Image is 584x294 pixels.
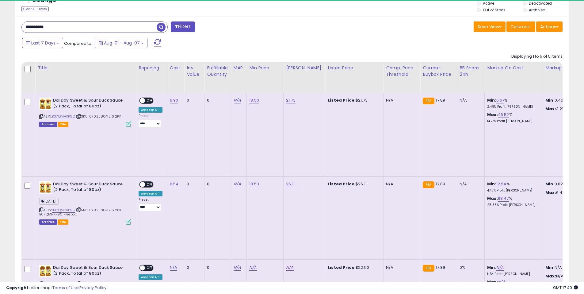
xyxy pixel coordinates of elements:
div: Markup on Cost [487,65,540,71]
span: Last 7 Days [31,40,55,46]
span: Aug-01 - Aug-07 [104,40,140,46]
div: ASIN: [39,98,131,126]
div: Fulfillable Quantity [207,65,228,78]
a: Terms of Use [52,285,78,291]
label: Archived [529,7,545,13]
a: N/A [496,265,504,271]
a: 6.67 [496,97,505,103]
div: 0 [207,265,226,270]
div: 0 [187,98,200,103]
a: 21.73 [286,97,296,103]
div: N/A [460,98,480,103]
button: Actions [536,21,563,32]
div: % [487,112,538,123]
div: N/A [386,265,415,270]
div: Inv. value [187,65,202,78]
th: The percentage added to the cost of goods (COGS) that forms the calculator for Min & Max prices. [485,62,543,93]
span: 17.89 [436,181,445,187]
button: Columns [506,21,535,32]
span: | SKU: 070258041216 2PK B07QMHKP9C Freeport [39,207,121,217]
div: BB Share 24h. [460,65,482,78]
strong: Max: [545,106,556,112]
div: 0 [207,98,226,103]
div: MAP [234,65,244,71]
p: N/A Profit [PERSON_NAME] [487,272,538,276]
button: Save View [474,21,506,32]
span: Compared to: [64,41,92,46]
b: Max: [487,112,498,118]
span: Columns [510,24,530,30]
strong: Min: [545,97,555,103]
div: Preset: [139,114,162,128]
strong: Min: [545,181,555,187]
div: N/A [386,181,415,187]
button: Last 7 Days [22,38,63,48]
button: Aug-01 - Aug-07 [95,38,147,48]
span: | SKU: 070258041216 2PK [76,114,121,119]
div: Repricing [139,65,165,71]
div: Min Price [249,65,281,71]
a: 12.54 [496,181,506,187]
a: 46.52 [498,112,509,118]
div: 0% [460,265,480,270]
a: N/A [234,181,241,187]
div: Clear All Filters [21,6,49,12]
a: N/A [234,97,241,103]
div: ASIN: [39,181,131,224]
span: [DATE] [39,198,59,205]
b: Listed Price: [328,265,356,270]
span: 2025-08-15 17:40 GMT [553,285,578,291]
div: % [487,98,538,109]
div: Comp. Price Threshold [386,65,418,78]
a: 98.47 [498,195,509,202]
span: OFF [145,265,155,271]
span: OFF [145,98,155,103]
button: Filters [171,21,195,32]
div: 0 [187,181,200,187]
img: 51LjCfVkVsL._SL40_.jpg [39,98,52,110]
div: $21.73 [328,98,379,103]
span: FBA [58,122,68,127]
b: Min: [487,181,496,187]
a: 18.50 [249,97,259,103]
a: 18.50 [249,181,259,187]
div: Title [38,65,133,71]
img: 51LjCfVkVsL._SL40_.jpg [39,265,52,277]
div: $22.50 [328,265,379,270]
div: seller snap | | [6,285,106,291]
div: $25.11 [328,181,379,187]
a: 25.11 [286,181,295,187]
div: Preset: [139,198,162,211]
div: [PERSON_NAME] [286,65,323,71]
a: B07QMHKP9C [52,114,75,119]
div: % [487,181,538,193]
div: N/A [386,98,415,103]
strong: Min: [545,265,555,270]
b: Listed Price: [328,181,356,187]
a: B07QMHKP9C [52,207,75,213]
div: % [487,196,538,207]
div: Displaying 1 to 5 of 5 items [511,54,563,60]
p: 14.77% Profit [PERSON_NAME] [487,119,538,123]
img: 51LjCfVkVsL._SL40_.jpg [39,181,52,194]
b: Min: [487,265,496,270]
a: 6.90 [170,97,178,103]
a: N/A [234,265,241,271]
small: FBA [423,181,434,188]
b: Dai Day Sweet & Sour Duck Sauce (2 Pack, Total of 80oz) [53,181,128,194]
a: N/A [249,265,257,271]
strong: Max: [545,273,556,279]
div: Amazon AI * [139,191,162,196]
span: Listings that have been deleted from Seller Central [39,219,57,225]
p: 2.49% Profit [PERSON_NAME] [487,105,538,109]
span: 17.89 [436,97,445,103]
small: FBA [423,98,434,104]
label: Active [483,1,494,6]
span: OFF [145,182,155,187]
div: Amazon AI * [139,107,162,113]
a: Privacy Policy [79,285,106,291]
label: Out of Stock [483,7,505,13]
div: Cost [170,65,182,71]
p: 4.43% Profit [PERSON_NAME] [487,188,538,193]
label: Deactivated [529,1,552,6]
